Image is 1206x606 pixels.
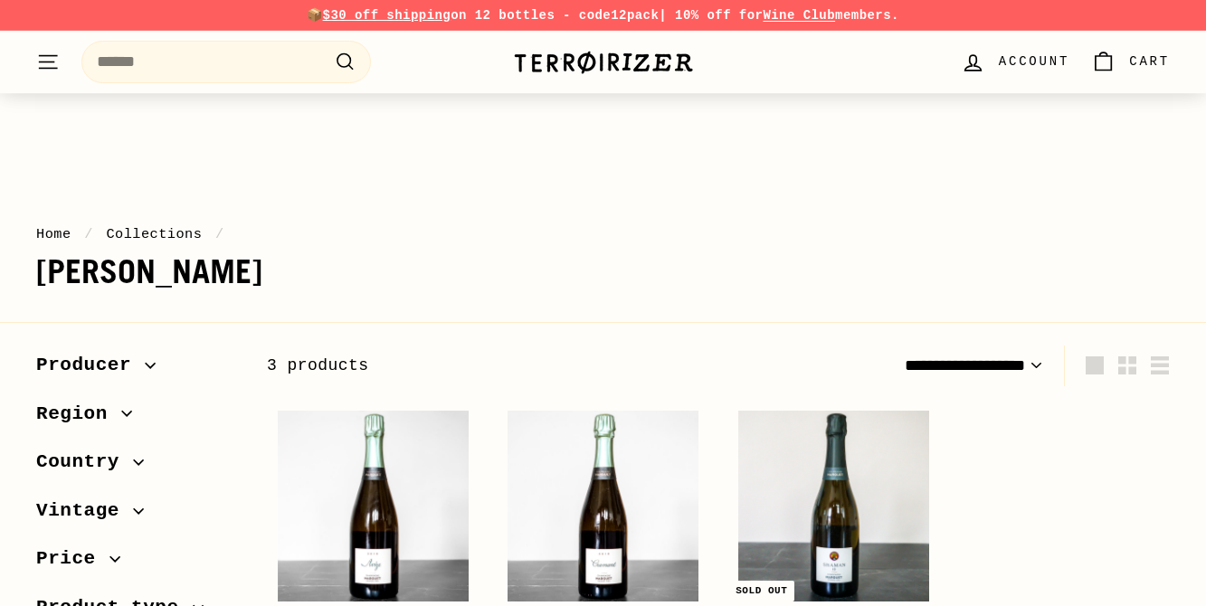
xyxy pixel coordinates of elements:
h1: [PERSON_NAME] [36,254,1170,290]
span: Account [999,52,1069,71]
span: / [211,226,229,242]
button: Country [36,442,238,491]
button: Producer [36,346,238,394]
a: Home [36,226,71,242]
a: Collections [106,226,202,242]
span: Country [36,447,133,478]
span: Vintage [36,496,133,526]
button: Region [36,394,238,443]
nav: breadcrumbs [36,223,1170,245]
button: Vintage [36,491,238,540]
a: Cart [1080,35,1181,89]
span: Producer [36,350,145,381]
span: $30 off shipping [323,8,451,23]
div: Sold out [728,581,794,601]
span: Price [36,544,109,574]
span: Region [36,399,121,430]
a: Wine Club [763,8,835,23]
span: Cart [1129,52,1170,71]
strong: 12pack [611,8,659,23]
div: 3 products [267,353,718,379]
button: Price [36,539,238,588]
p: 📦 on 12 bottles - code | 10% off for members. [36,5,1170,25]
a: Account [950,35,1080,89]
span: / [80,226,98,242]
